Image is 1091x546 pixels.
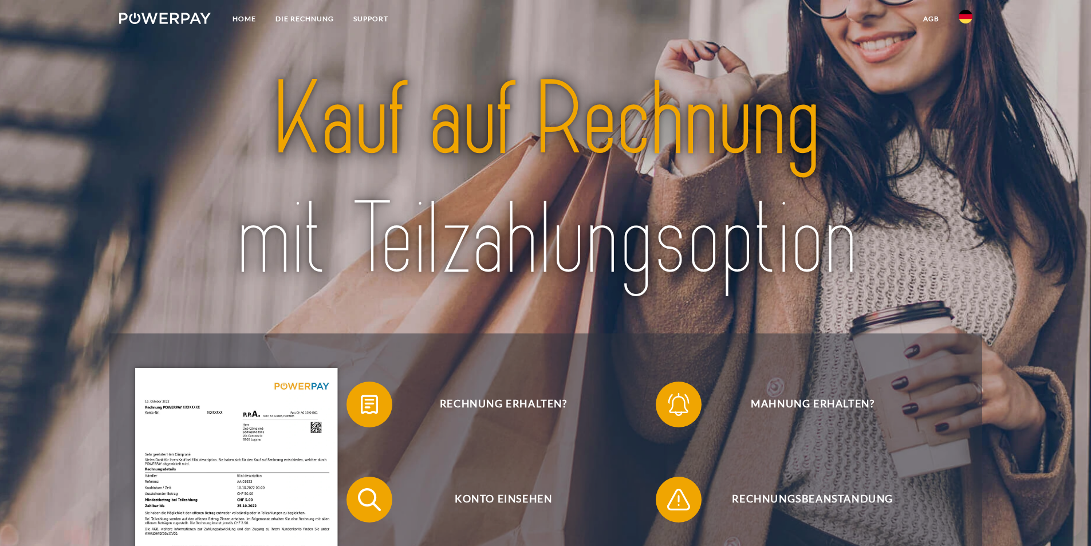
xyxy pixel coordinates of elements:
button: Mahnung erhalten? [656,382,954,427]
img: logo-powerpay-white.svg [119,13,211,24]
button: Konto einsehen [346,477,644,523]
a: SUPPORT [344,9,398,29]
span: Mahnung erhalten? [672,382,953,427]
span: Rechnungsbeanstandung [672,477,953,523]
button: Rechnungsbeanstandung [656,477,954,523]
img: qb_search.svg [355,485,384,514]
img: qb_bill.svg [355,390,384,419]
a: Home [223,9,266,29]
span: Rechnung erhalten? [363,382,644,427]
span: Konto einsehen [363,477,644,523]
img: qb_bell.svg [664,390,693,419]
button: Rechnung erhalten? [346,382,644,427]
a: DIE RECHNUNG [266,9,344,29]
img: qb_warning.svg [664,485,693,514]
img: title-powerpay_de.svg [161,54,930,305]
img: de [959,10,972,23]
a: agb [913,9,949,29]
iframe: Bouton de lancement de la fenêtre de messagerie [1045,500,1082,537]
